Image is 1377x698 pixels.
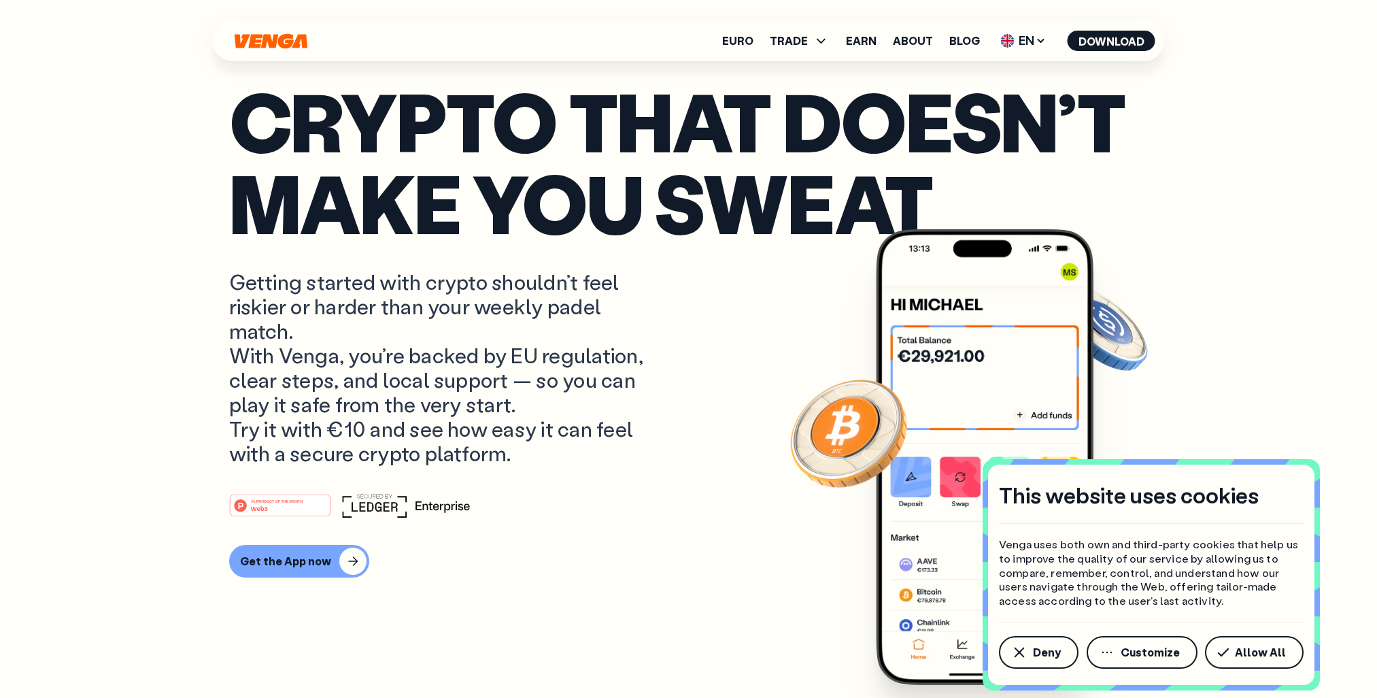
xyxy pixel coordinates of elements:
span: TRADE [770,35,808,46]
a: Euro [722,35,753,46]
span: TRADE [770,33,830,49]
tspan: #1 PRODUCT OF THE MONTH [251,499,303,503]
tspan: Web3 [250,505,267,512]
button: Download [1068,31,1155,51]
img: Bitcoin [787,371,910,494]
img: Venga app main [876,229,1093,685]
button: Allow All [1205,636,1304,669]
span: Customize [1121,647,1180,658]
button: Deny [999,636,1078,669]
h4: This website uses cookies [999,481,1259,510]
button: Customize [1087,636,1197,669]
img: flag-uk [1001,34,1015,48]
p: Getting started with crypto shouldn’t feel riskier or harder than your weekly padel match. With V... [229,270,659,466]
span: Deny [1033,647,1061,658]
span: Allow All [1235,647,1286,658]
span: EN [996,30,1051,52]
a: #1 PRODUCT OF THE MONTHWeb3 [229,502,331,520]
a: About [893,35,933,46]
svg: Home [233,33,309,49]
div: Get the App now [240,554,331,568]
p: Venga uses both own and third-party cookies that help us to improve the quality of our service by... [999,537,1304,608]
button: Get the App now [229,545,369,578]
img: USDC coin [1053,280,1151,378]
a: Get the App now [229,545,1149,578]
a: Earn [846,35,877,46]
p: Crypto that doesn’t make you sweat [229,80,1149,243]
a: Blog [949,35,980,46]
